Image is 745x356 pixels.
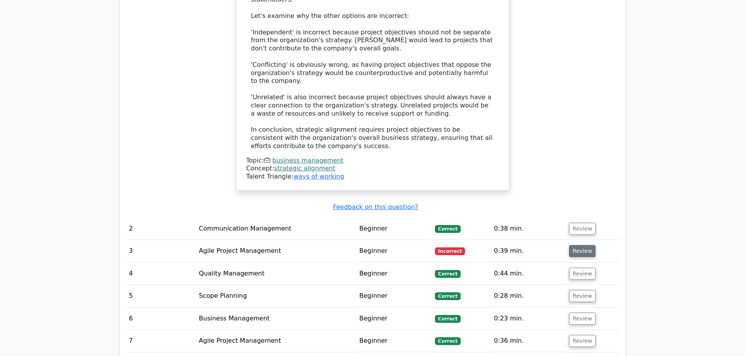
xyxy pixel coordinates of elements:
[569,313,596,325] button: Review
[196,285,356,307] td: Scope Planning
[333,203,418,211] a: Feedback on this question?
[569,245,596,257] button: Review
[196,308,356,330] td: Business Management
[569,268,596,280] button: Review
[356,330,432,352] td: Beginner
[126,263,196,285] td: 4
[196,240,356,262] td: Agile Project Management
[293,173,344,180] a: ways of working
[491,330,566,352] td: 0:36 min.
[569,335,596,347] button: Review
[196,263,356,285] td: Quality Management
[196,330,356,352] td: Agile Project Management
[491,263,566,285] td: 0:44 min.
[569,290,596,302] button: Review
[246,157,499,181] div: Talent Triangle:
[274,165,335,172] a: strategic alignment
[356,285,432,307] td: Beginner
[126,218,196,240] td: 2
[435,225,460,233] span: Correct
[356,263,432,285] td: Beginner
[196,218,356,240] td: Communication Management
[491,285,566,307] td: 0:28 min.
[435,292,460,300] span: Correct
[126,240,196,262] td: 3
[435,247,465,255] span: Incorrect
[126,285,196,307] td: 5
[356,240,432,262] td: Beginner
[491,218,566,240] td: 0:38 min.
[435,337,460,345] span: Correct
[356,218,432,240] td: Beginner
[569,223,596,235] button: Review
[491,240,566,262] td: 0:39 min.
[126,308,196,330] td: 6
[435,315,460,323] span: Correct
[126,330,196,352] td: 7
[356,308,432,330] td: Beginner
[435,270,460,278] span: Correct
[491,308,566,330] td: 0:23 min.
[272,157,343,164] a: business management
[246,165,499,173] div: Concept:
[246,157,499,165] div: Topic:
